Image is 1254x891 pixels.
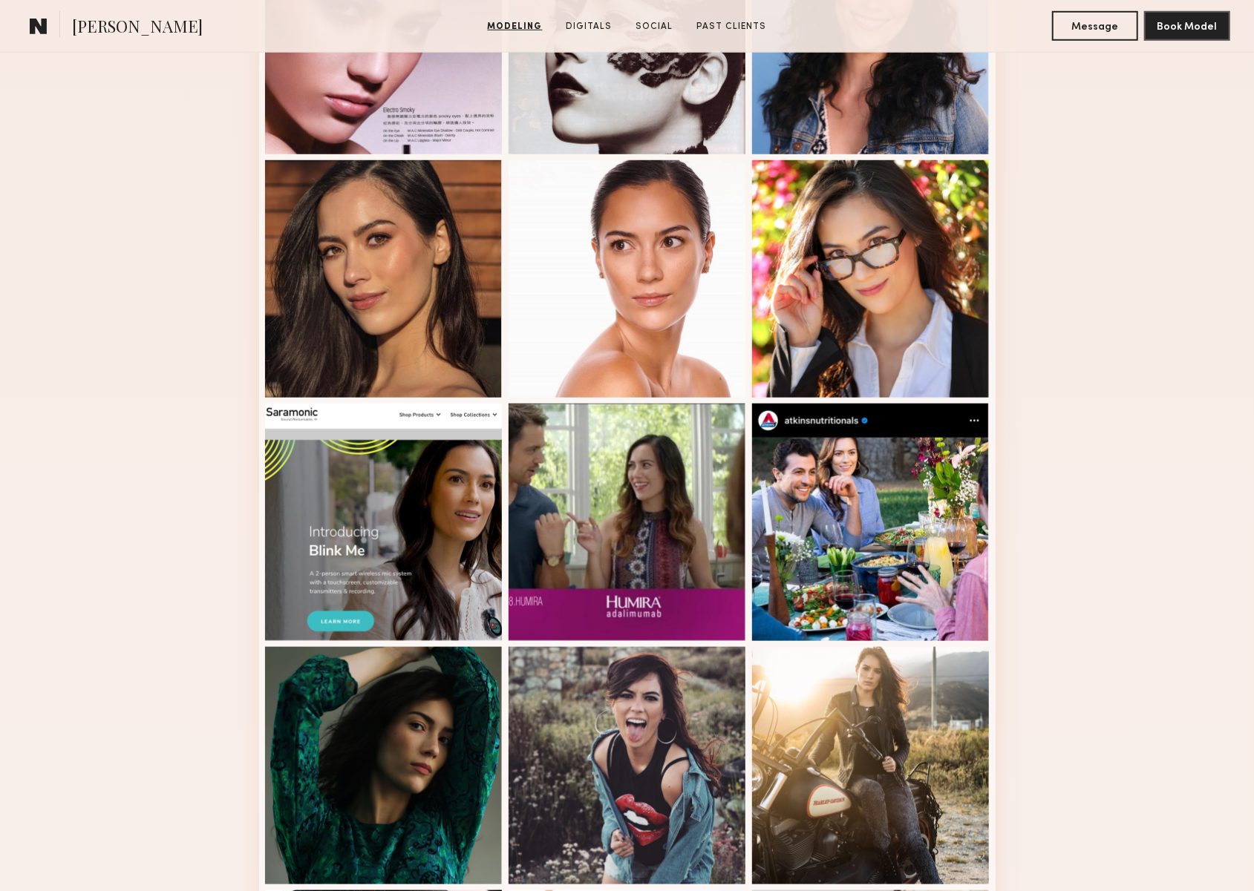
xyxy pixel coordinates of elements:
a: Modeling [482,20,549,33]
button: Message [1052,11,1138,41]
a: Book Model [1144,19,1230,32]
a: Digitals [561,20,618,33]
button: Book Model [1144,11,1230,41]
a: Past Clients [691,20,773,33]
a: Social [630,20,679,33]
span: [PERSON_NAME] [72,15,203,41]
